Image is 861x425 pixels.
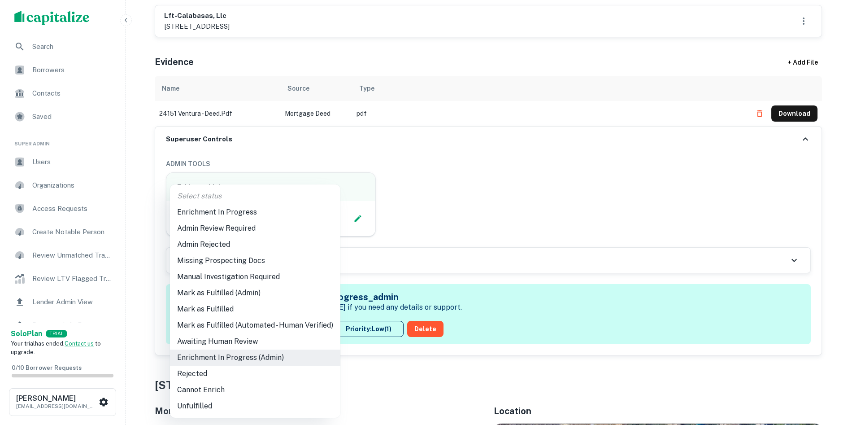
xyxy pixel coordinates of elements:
li: Mark as Fulfilled (Automated - Human Verified) [170,317,340,333]
li: Rejected [170,366,340,382]
li: Awaiting Human Review [170,333,340,350]
iframe: Chat Widget [816,353,861,396]
li: Unfulfilled [170,398,340,414]
li: Enrichment In Progress [170,204,340,220]
li: Mark as Fulfilled (Admin) [170,285,340,301]
li: Manual Investigation Required [170,269,340,285]
li: Mark as Fulfilled [170,301,340,317]
li: Cannot Enrich [170,382,340,398]
li: Enrichment In Progress (Admin) [170,350,340,366]
li: Admin Rejected [170,237,340,253]
li: Admin Review Required [170,220,340,237]
li: Missing Prospecting Docs [170,253,340,269]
